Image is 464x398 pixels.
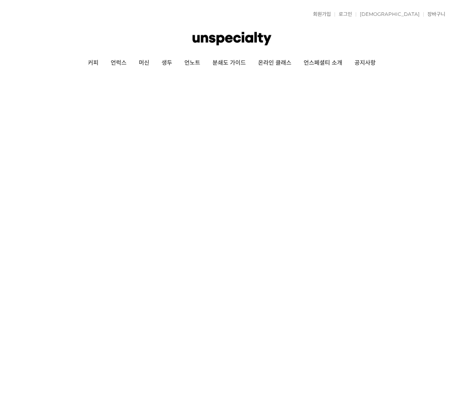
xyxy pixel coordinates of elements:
[178,53,206,73] a: 언노트
[309,12,331,17] a: 회원가입
[206,53,252,73] a: 분쇄도 가이드
[348,53,382,73] a: 공지사항
[298,53,348,73] a: 언스페셜티 소개
[193,26,271,51] img: 언스페셜티 몰
[82,53,105,73] a: 커피
[423,12,445,17] a: 장바구니
[252,53,298,73] a: 온라인 클래스
[155,53,178,73] a: 생두
[335,12,352,17] a: 로그인
[133,53,155,73] a: 머신
[105,53,133,73] a: 언럭스
[356,12,420,17] a: [DEMOGRAPHIC_DATA]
